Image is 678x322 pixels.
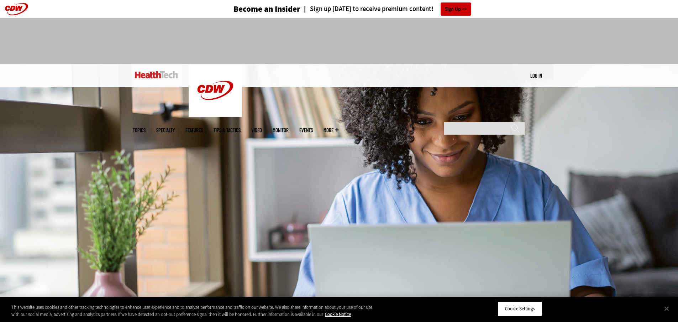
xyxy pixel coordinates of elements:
a: Sign Up [441,2,471,16]
a: Become an Insider [207,5,300,13]
span: Topics [133,128,146,133]
a: More information about your privacy [325,311,351,317]
span: More [324,128,338,133]
a: Sign up [DATE] to receive premium content! [300,6,433,12]
button: Close [659,301,674,316]
a: CDW [189,111,242,119]
h3: Become an Insider [233,5,300,13]
img: Home [135,71,178,78]
div: This website uses cookies and other tracking technologies to enhance user experience and to analy... [11,304,373,318]
a: Log in [530,72,542,79]
img: Home [189,64,242,117]
div: User menu [530,72,542,79]
a: Features [185,128,203,133]
a: Events [299,128,313,133]
span: Specialty [156,128,175,133]
iframe: advertisement [210,25,469,57]
button: Cookie Settings [498,301,542,316]
a: Tips & Tactics [214,128,241,133]
a: MonITor [273,128,289,133]
a: Video [251,128,262,133]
